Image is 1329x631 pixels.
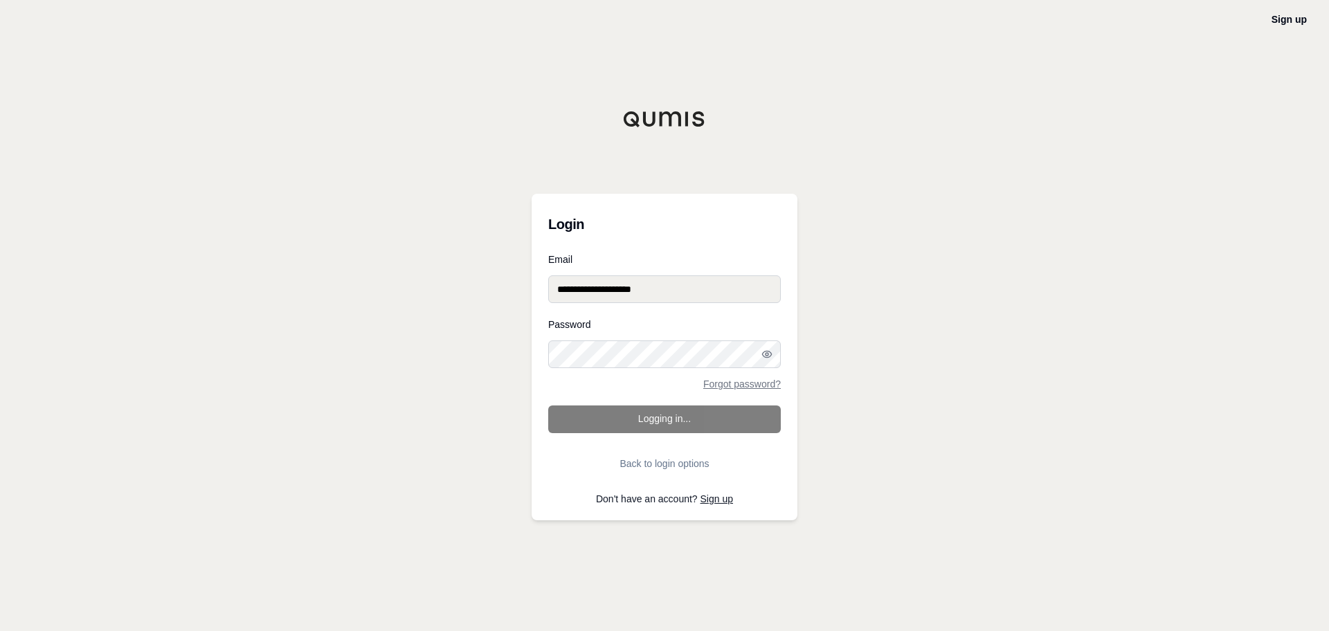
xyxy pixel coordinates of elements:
[548,210,781,238] h3: Login
[700,493,733,504] a: Sign up
[548,450,781,477] button: Back to login options
[548,255,781,264] label: Email
[1272,14,1307,25] a: Sign up
[703,379,781,389] a: Forgot password?
[623,111,706,127] img: Qumis
[548,320,781,329] label: Password
[548,494,781,504] p: Don't have an account?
